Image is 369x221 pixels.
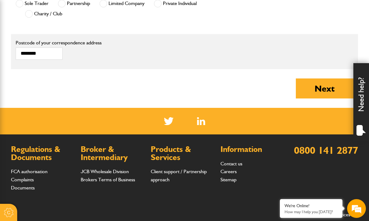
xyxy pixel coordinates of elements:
[353,63,369,141] div: Need help?
[164,117,174,125] img: Twitter
[294,144,358,156] a: 0800 141 2877
[11,185,35,191] a: Documents
[11,168,48,174] a: FCA authorisation
[85,173,114,182] em: Start Chat
[220,145,284,153] h2: Information
[81,177,135,183] a: Brokers Terms of Business
[103,3,118,18] div: Minimize live chat window
[220,177,236,183] a: Sitemap
[81,168,129,174] a: JCB Wholesale Division
[81,145,144,161] h2: Broker & Intermediary
[151,145,214,161] h2: Products & Services
[197,117,205,125] img: Linked In
[285,203,338,208] div: We're Online!
[16,40,238,45] label: Postcode of your correspondence address
[11,145,74,161] h2: Regulations & Documents
[8,113,114,185] textarea: Type your message and hit 'Enter'
[151,168,207,183] a: Client support / Partnership approach
[8,58,114,72] input: Enter your last name
[296,78,353,98] button: Next
[220,168,237,174] a: Careers
[220,161,242,167] a: Contact us
[197,117,205,125] a: LinkedIn
[11,35,26,43] img: d_20077148190_company_1631870298795_20077148190
[25,10,62,18] label: Charity / Club
[8,95,114,108] input: Enter your phone number
[285,209,338,214] p: How may I help you today?
[33,35,105,43] div: Chat with us now
[8,76,114,90] input: Enter your email address
[11,177,34,183] a: Complaints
